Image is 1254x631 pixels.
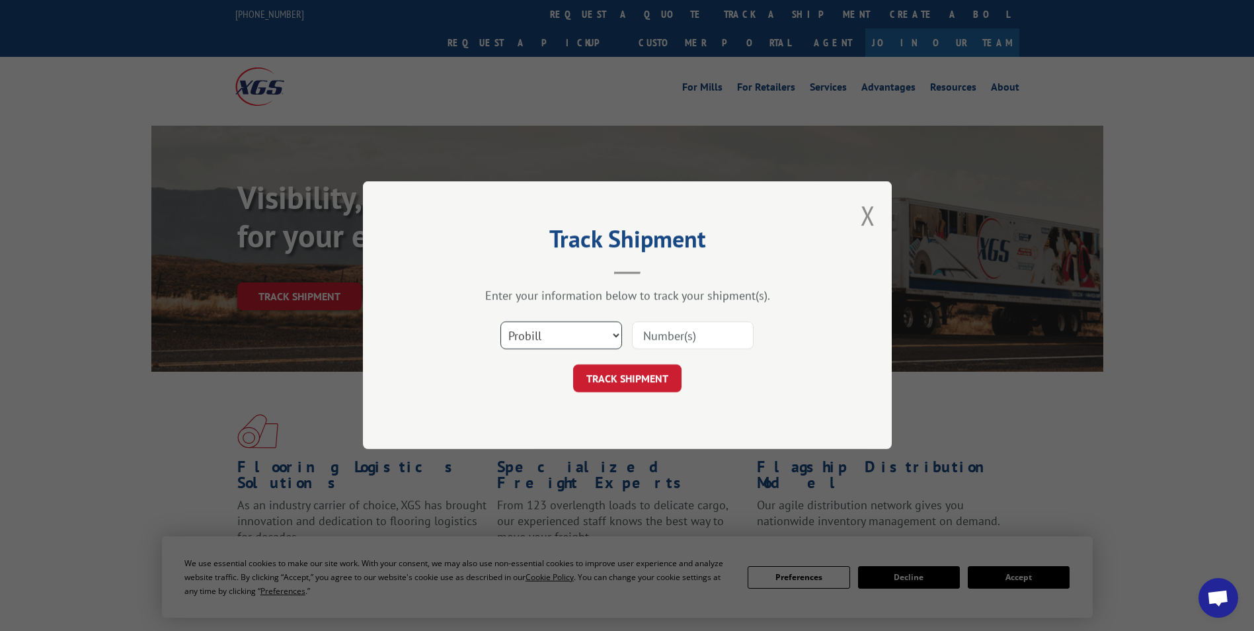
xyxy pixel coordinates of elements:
a: Open chat [1198,578,1238,618]
h2: Track Shipment [429,230,826,255]
div: Enter your information below to track your shipment(s). [429,288,826,304]
input: Number(s) [632,322,754,350]
button: Close modal [861,198,875,233]
button: TRACK SHIPMENT [573,365,682,393]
